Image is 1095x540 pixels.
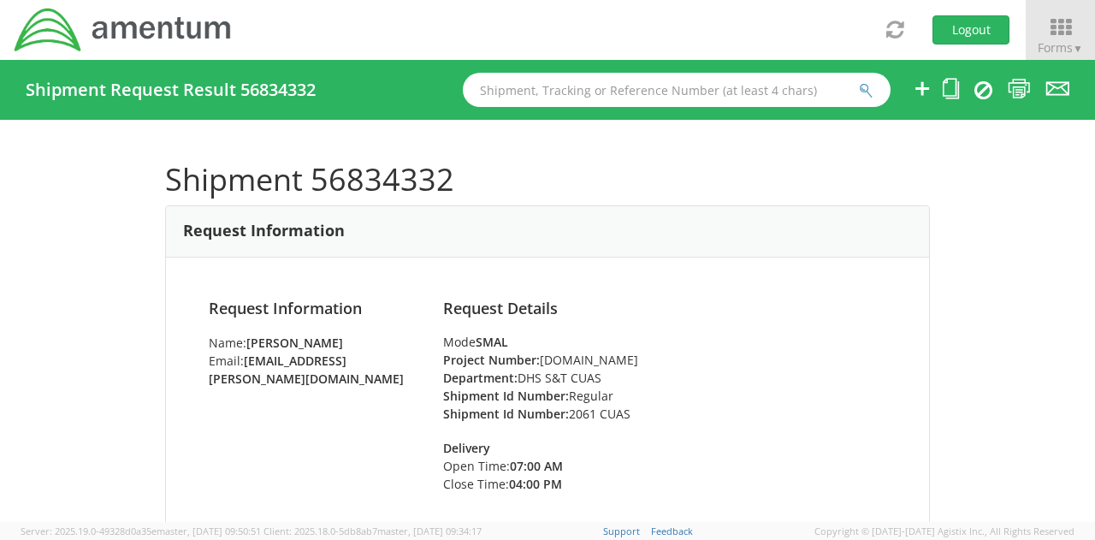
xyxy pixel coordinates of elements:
strong: SMAL [476,334,508,350]
strong: Project Number: [443,352,540,368]
li: DHS S&T CUAS [443,369,886,387]
a: Feedback [651,525,693,537]
li: 2061 CUAS [443,405,886,423]
span: Copyright © [DATE]-[DATE] Agistix Inc., All Rights Reserved [814,525,1074,538]
li: Open Time: [443,457,615,475]
span: Server: 2025.19.0-49328d0a35e [21,525,261,537]
h4: Shipment Request Result 56834332 [26,80,316,99]
li: Name: [209,334,417,352]
span: ▼ [1073,41,1083,56]
span: master, [DATE] 09:34:17 [377,525,482,537]
span: Forms [1038,39,1083,56]
li: Email: [209,352,417,388]
strong: [PERSON_NAME] [246,335,343,351]
strong: Shipment Id Number: [443,388,569,404]
img: dyn-intl-logo-049831509241104b2a82.png [13,6,234,54]
strong: 07:00 AM [510,458,563,474]
li: Close Time: [443,475,615,493]
span: master, [DATE] 09:50:51 [157,525,261,537]
strong: Department: [443,370,518,386]
div: Mode [443,334,886,351]
strong: [EMAIL_ADDRESS][PERSON_NAME][DOMAIN_NAME] [209,353,404,387]
h4: Request Details [443,300,886,317]
strong: 04:00 PM [509,476,562,492]
strong: Shipment Id Number: [443,406,569,422]
li: [DOMAIN_NAME] [443,351,886,369]
input: Shipment, Tracking or Reference Number (at least 4 chars) [463,73,891,107]
h1: Shipment 56834332 [165,163,930,197]
strong: Delivery [443,440,490,456]
h4: Request Information [209,300,417,317]
h3: Request Information [183,223,345,240]
span: Client: 2025.18.0-5db8ab7 [263,525,482,537]
button: Logout [932,15,1009,45]
a: Support [603,525,640,537]
li: Regular [443,387,886,405]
